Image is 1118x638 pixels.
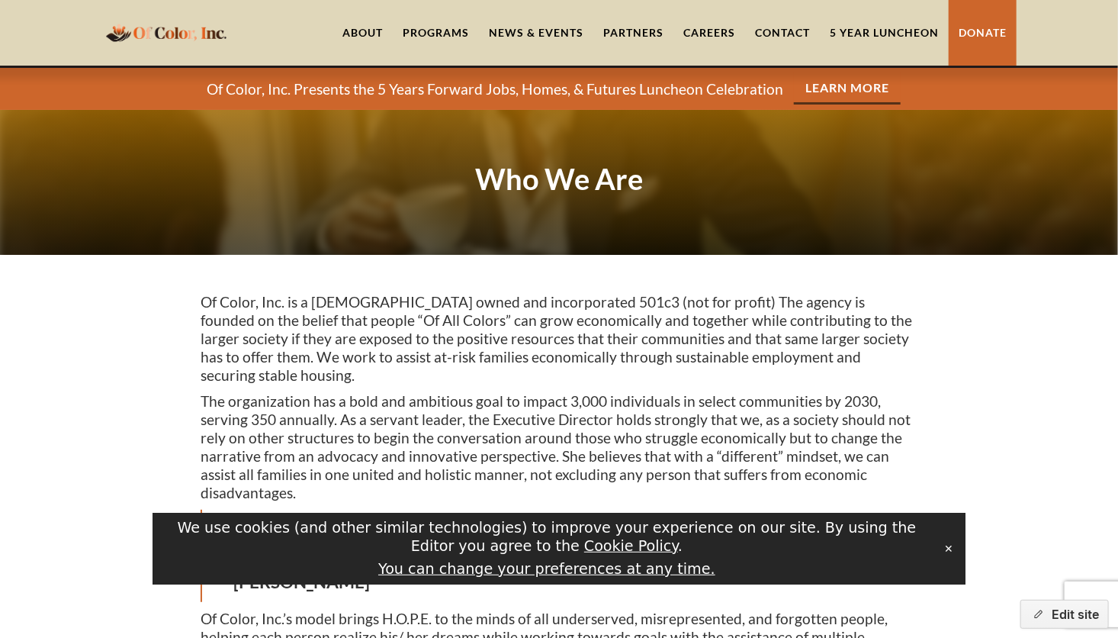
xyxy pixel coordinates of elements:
button: You can change your preferences at any time. [378,560,715,578]
button: Edit site [1020,600,1109,629]
a: Cookie Policy [584,537,678,555]
p: Of Color, Inc. is a [DEMOGRAPHIC_DATA] owned and incorporated 501c3 (not for profit) The agency i... [201,293,917,385]
strong: Who We Are [475,161,643,196]
div: Programs [403,25,469,40]
button: Close [938,537,959,560]
a: home [101,14,231,50]
blockquote: “Those from the community must be empowered to take a stand to educate, seek out resources and im... [201,510,917,602]
span: We use cookies (and other similar technologies) to improve your experience on our site. By using ... [178,519,917,555]
p: The organization has a bold and ambitious goal to impact 3,000 individuals in select communities ... [201,392,917,502]
p: Of Color, Inc. Presents the 5 Years Forward Jobs, Homes, & Futures Luncheon Celebration [207,80,783,98]
a: Learn More [794,73,901,105]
